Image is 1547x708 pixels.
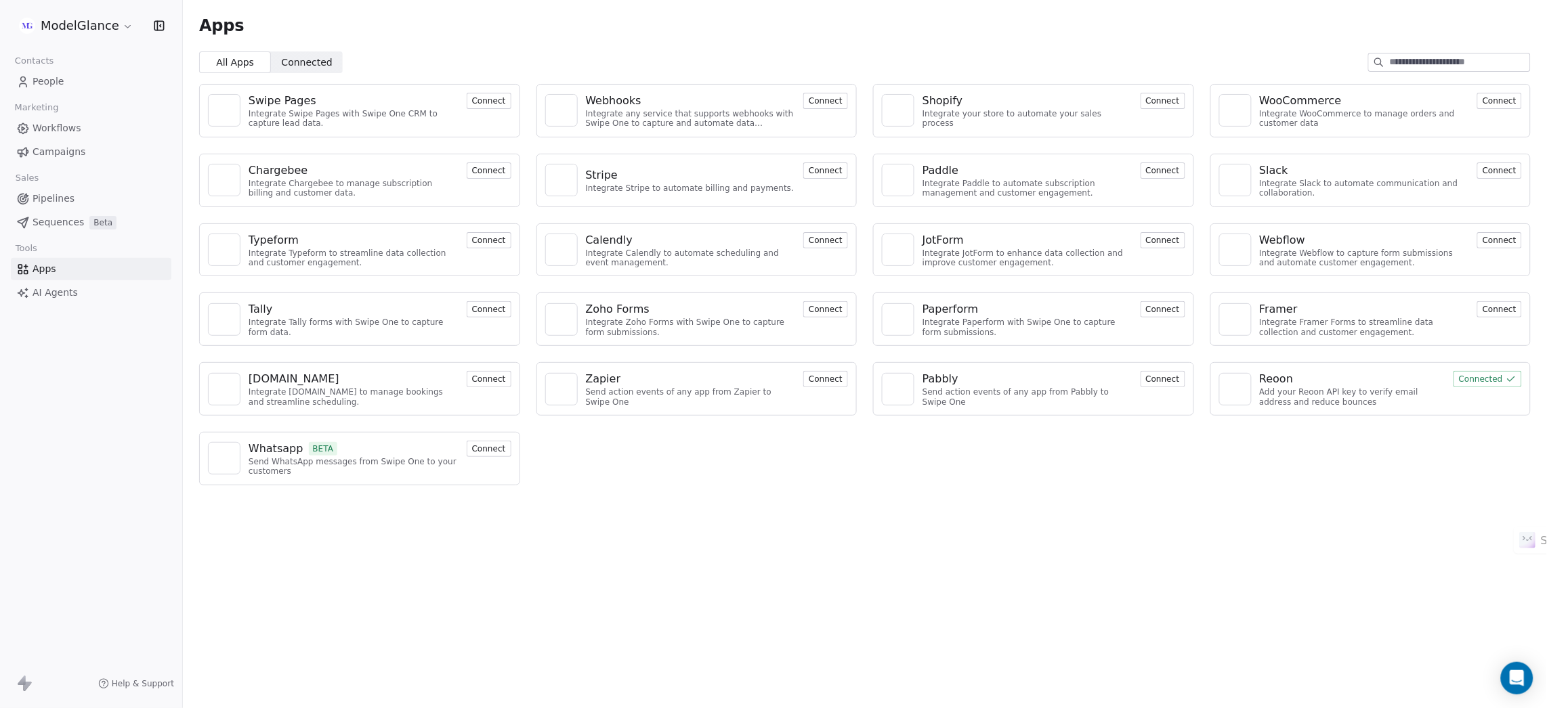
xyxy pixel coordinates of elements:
div: Typeform [249,232,299,248]
button: Connected [1454,371,1522,387]
div: Integrate Webflow to capture form submissions and automate customer engagement. [1260,248,1470,268]
div: Integrate Slack to automate communication and collaboration. [1260,179,1470,198]
button: Connect [803,162,848,179]
img: NA [214,240,234,260]
div: Integrate Paddle to automate subscription management and customer engagement. [923,179,1132,198]
a: Stripe [586,167,794,183]
img: NA [214,379,234,399]
div: Integrate your store to automate your sales process [923,109,1132,129]
div: Integrate [DOMAIN_NAME] to manage bookings and streamline scheduling. [249,387,459,407]
a: NA [882,234,914,266]
span: Workflows [33,121,81,135]
img: NA [1225,100,1246,120]
a: Campaigns [11,141,171,163]
a: People [11,70,171,93]
a: Help & Support [98,678,174,689]
button: Connect [803,371,848,387]
a: Shopify [923,93,1132,109]
img: NA [551,240,572,260]
img: NA [888,379,908,399]
a: NA [882,373,914,405]
a: Paperform [923,301,1132,317]
a: Typeform [249,232,459,248]
div: Send action events of any app from Zapier to Swipe One [586,387,796,407]
img: logo_orange.svg [22,22,33,32]
span: Connected [282,56,333,70]
a: Paddle [923,162,1132,179]
div: Swipe Pages [249,93,316,109]
a: NA [545,234,578,266]
img: NA [1225,309,1246,330]
a: SequencesBeta [11,211,171,234]
button: Connect [467,162,511,179]
div: Integrate Typeform to streamline data collection and customer engagement. [249,248,459,268]
a: WooCommerce [1260,93,1470,109]
img: NA [551,379,572,399]
img: NA [551,309,572,330]
div: Pabbly [923,371,958,387]
button: Connect [803,301,848,317]
a: NA [1219,94,1252,127]
a: Connect [1141,234,1185,246]
a: NA [208,164,240,196]
a: NA [208,303,240,336]
span: Tools [9,238,43,259]
a: NA [1219,234,1252,266]
img: NA [1225,240,1246,260]
img: NA [214,100,234,120]
div: v 4.0.25 [38,22,66,32]
button: Connect [1477,232,1522,248]
span: Pipelines [33,192,75,206]
button: Connect [803,232,848,248]
button: Connect [803,93,848,109]
span: Help & Support [112,678,174,689]
div: Integrate Framer Forms to streamline data collection and customer engagement. [1260,317,1470,337]
a: NA [1219,164,1252,196]
img: NA [888,309,908,330]
a: Zoho Forms [586,301,796,317]
a: NA [882,303,914,336]
a: AI Agents [11,282,171,304]
img: tab_domain_overview_orange.svg [55,85,66,96]
a: Connect [803,372,848,385]
div: Integrate JotForm to enhance data collection and improve customer engagement. [923,248,1132,268]
button: Connect [1141,162,1185,179]
img: website_grey.svg [22,35,33,46]
a: NA [208,373,240,405]
a: Webhooks [586,93,796,109]
a: Reoon [1260,371,1446,387]
span: Sequences [33,215,84,229]
a: Chargebee [249,162,459,179]
a: NA [545,164,578,196]
button: Connect [1141,93,1185,109]
div: Framer [1260,301,1298,317]
img: NA [1225,170,1246,190]
img: NA [214,170,234,190]
div: Integrate Calendly to automate scheduling and event management. [586,248,796,268]
a: Connect [467,372,511,385]
div: Domaine [70,87,104,95]
div: [DOMAIN_NAME] [249,371,339,387]
div: Open Intercom Messenger [1501,662,1533,694]
div: Add your Reoon API key to verify email address and reduce bounces [1260,387,1446,407]
div: Reoon [1260,371,1294,387]
div: Webhooks [586,93,641,109]
a: Connect [467,303,511,315]
div: Integrate Zoho Forms with Swipe One to capture form submissions. [586,317,796,337]
span: BETA [309,442,338,456]
span: Apps [199,16,245,36]
a: NA [208,234,240,266]
div: Domaine: [DOMAIN_NAME] [35,35,153,46]
a: Tally [249,301,459,317]
img: NA [888,100,908,120]
a: Framer [1260,301,1470,317]
a: NA [545,94,578,127]
img: Group%2011.png [19,18,35,34]
button: ModelGlance [16,14,136,37]
img: NA [214,309,234,330]
a: NA [1219,373,1252,405]
div: Send action events of any app from Pabbly to Swipe One [923,387,1132,407]
div: Paperform [923,301,979,317]
a: Connect [1141,94,1185,107]
span: People [33,74,64,89]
